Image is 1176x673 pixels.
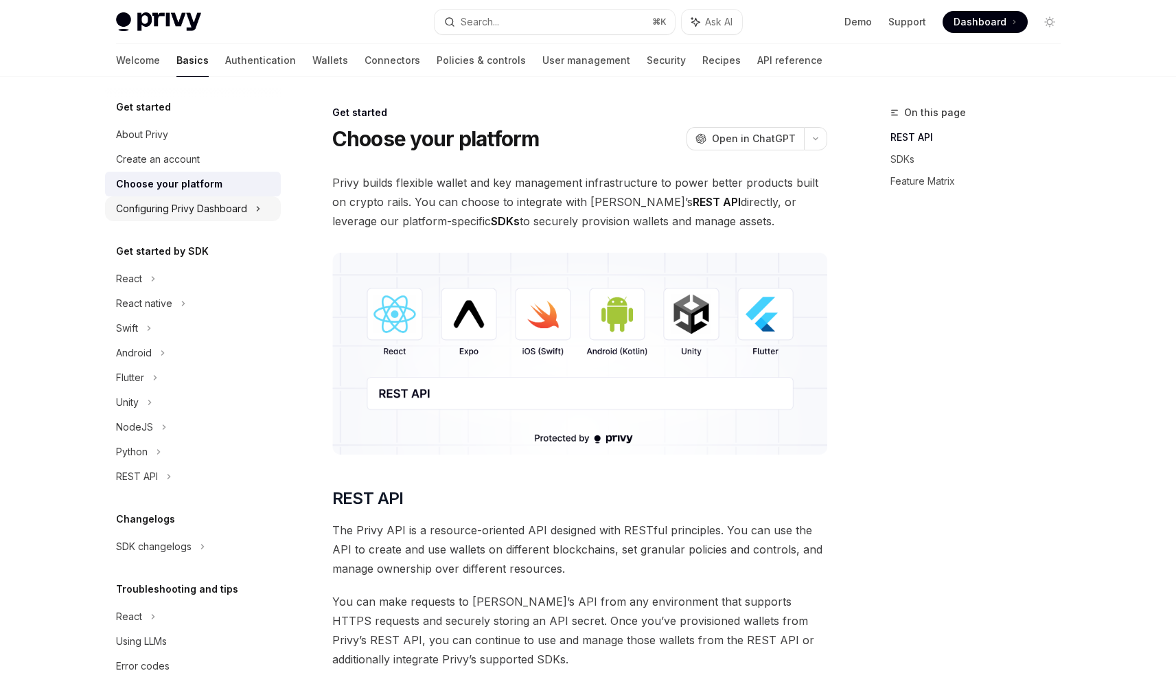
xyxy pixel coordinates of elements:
[890,148,1072,170] a: SDKs
[954,15,1006,29] span: Dashboard
[116,320,138,336] div: Swift
[116,345,152,361] div: Android
[365,44,420,77] a: Connectors
[105,122,281,147] a: About Privy
[437,44,526,77] a: Policies & controls
[332,592,827,669] span: You can make requests to [PERSON_NAME]’s API from any environment that supports HTTPS requests an...
[116,608,142,625] div: React
[225,44,296,77] a: Authentication
[116,176,222,192] div: Choose your platform
[491,214,520,228] strong: SDKs
[332,521,827,578] span: The Privy API is a resource-oriented API designed with RESTful principles. You can use the API to...
[116,201,247,217] div: Configuring Privy Dashboard
[105,172,281,196] a: Choose your platform
[105,147,281,172] a: Create an account
[435,10,675,34] button: Search...⌘K
[904,104,966,121] span: On this page
[116,511,175,527] h5: Changelogs
[682,10,742,34] button: Ask AI
[332,488,404,510] span: REST API
[652,16,667,27] span: ⌘ K
[687,127,804,150] button: Open in ChatGPT
[702,44,741,77] a: Recipes
[332,126,540,151] h1: Choose your platform
[176,44,209,77] a: Basics
[116,295,172,312] div: React native
[116,126,168,143] div: About Privy
[712,132,796,146] span: Open in ChatGPT
[844,15,872,29] a: Demo
[116,633,167,650] div: Using LLMs
[105,629,281,654] a: Using LLMs
[116,419,153,435] div: NodeJS
[116,151,200,168] div: Create an account
[461,14,499,30] div: Search...
[332,253,827,455] img: images/Platform2.png
[116,99,171,115] h5: Get started
[943,11,1028,33] a: Dashboard
[116,369,144,386] div: Flutter
[705,15,733,29] span: Ask AI
[312,44,348,77] a: Wallets
[757,44,822,77] a: API reference
[116,444,148,460] div: Python
[890,126,1072,148] a: REST API
[888,15,926,29] a: Support
[116,271,142,287] div: React
[542,44,630,77] a: User management
[116,12,201,32] img: light logo
[1039,11,1061,33] button: Toggle dark mode
[116,44,160,77] a: Welcome
[890,170,1072,192] a: Feature Matrix
[116,538,192,555] div: SDK changelogs
[332,106,827,119] div: Get started
[116,394,139,411] div: Unity
[647,44,686,77] a: Security
[116,581,238,597] h5: Troubleshooting and tips
[693,195,741,209] strong: REST API
[116,468,158,485] div: REST API
[116,243,209,260] h5: Get started by SDK
[332,173,827,231] span: Privy builds flexible wallet and key management infrastructure to power better products built on ...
